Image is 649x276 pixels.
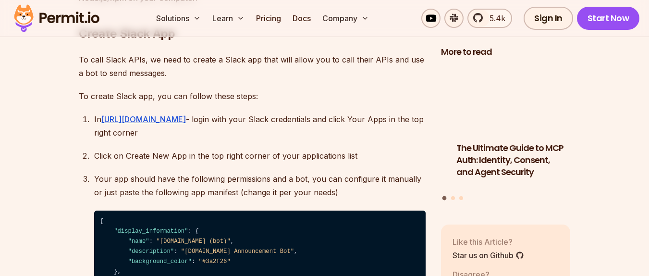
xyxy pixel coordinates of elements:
[484,13,505,24] span: 5.4k
[208,9,248,28] button: Learn
[156,238,230,245] span: "[DOMAIN_NAME] (bot)"
[451,196,455,200] button: Go to slide 2
[456,64,586,190] li: 1 of 3
[294,248,297,255] span: ,
[231,238,234,245] span: ,
[174,248,177,255] span: :
[459,196,463,200] button: Go to slide 3
[118,268,121,275] span: ,
[100,218,103,225] span: {
[101,114,186,124] a: [URL][DOMAIN_NAME]
[128,258,192,265] span: "background_color"
[289,9,315,28] a: Docs
[152,9,205,28] button: Solutions
[181,248,294,255] span: "[DOMAIN_NAME] Announcement Bot"
[453,250,524,261] a: Star us on Github
[149,238,153,245] span: :
[188,228,192,235] span: :
[114,268,117,275] span: }
[317,64,446,190] li: 3 of 3
[94,113,426,139] p: In - login with your Slack credentials and click Your Apps in the top right corner
[128,238,149,245] span: "name"
[94,149,426,163] p: Click on Create New App in the top right corner of your applications list
[317,64,446,137] img: Human-in-the-Loop for AI Agents: Best Practices, Frameworks, Use Cases, and Demo
[456,64,586,190] a: The Ultimate Guide to MCP Auth: Identity, Consent, and Agent SecurityThe Ultimate Guide to MCP Au...
[317,142,446,190] h3: Human-in-the-Loop for AI Agents: Best Practices, Frameworks, Use Cases, and Demo
[453,236,524,248] p: Like this Article?
[79,89,426,103] p: To create Slack app, you can follow these steps:
[79,53,426,80] p: To call Slack APIs, we need to create a Slack app that will allow you to call their APIs and use ...
[252,9,285,28] a: Pricing
[456,142,586,178] h3: The Ultimate Guide to MCP Auth: Identity, Consent, and Agent Security
[577,7,640,30] a: Start Now
[442,196,447,201] button: Go to slide 1
[195,228,198,235] span: {
[192,258,195,265] span: :
[199,258,231,265] span: "#3a2f26"
[128,248,174,255] span: "description"
[467,9,512,28] a: 5.4k
[441,64,571,202] div: Posts
[318,9,373,28] button: Company
[456,64,586,137] img: The Ultimate Guide to MCP Auth: Identity, Consent, and Agent Security
[524,7,573,30] a: Sign In
[441,46,571,58] h2: More to read
[10,2,104,35] img: Permit logo
[94,172,426,199] p: Your app should have the following permissions and a bot, you can configure it manually or just p...
[114,228,188,235] span: "display_information"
